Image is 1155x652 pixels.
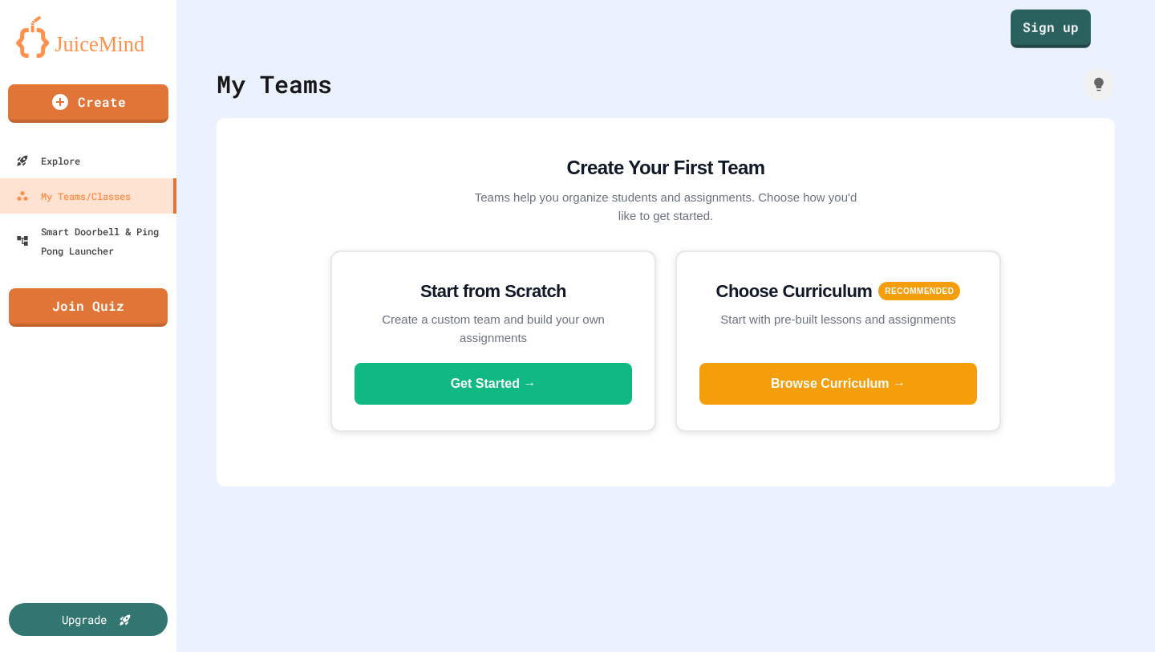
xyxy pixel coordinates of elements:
[355,278,632,304] h3: Start from Scratch
[355,363,632,405] button: Get Started →
[716,278,873,304] h3: Choose Curriculum
[355,311,632,347] p: Create a custom team and build your own assignments
[16,222,170,260] div: Smart Doorbell & Ping Pong Launcher
[473,189,858,225] p: Teams help you organize students and assignments. Choose how you'd like to get started.
[8,84,168,123] a: Create
[1083,68,1115,100] div: How it works
[217,66,332,102] div: My Teams
[16,151,80,170] div: Explore
[473,153,858,182] h2: Create Your First Team
[16,16,160,58] img: logo-orange.svg
[9,288,168,327] a: Join Quiz
[16,186,131,206] div: My Teams/Classes
[699,311,977,329] p: Start with pre-built lessons and assignments
[1011,10,1091,48] a: Sign up
[62,611,107,628] div: Upgrade
[878,282,960,300] span: RECOMMENDED
[699,363,977,405] button: Browse Curriculum →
